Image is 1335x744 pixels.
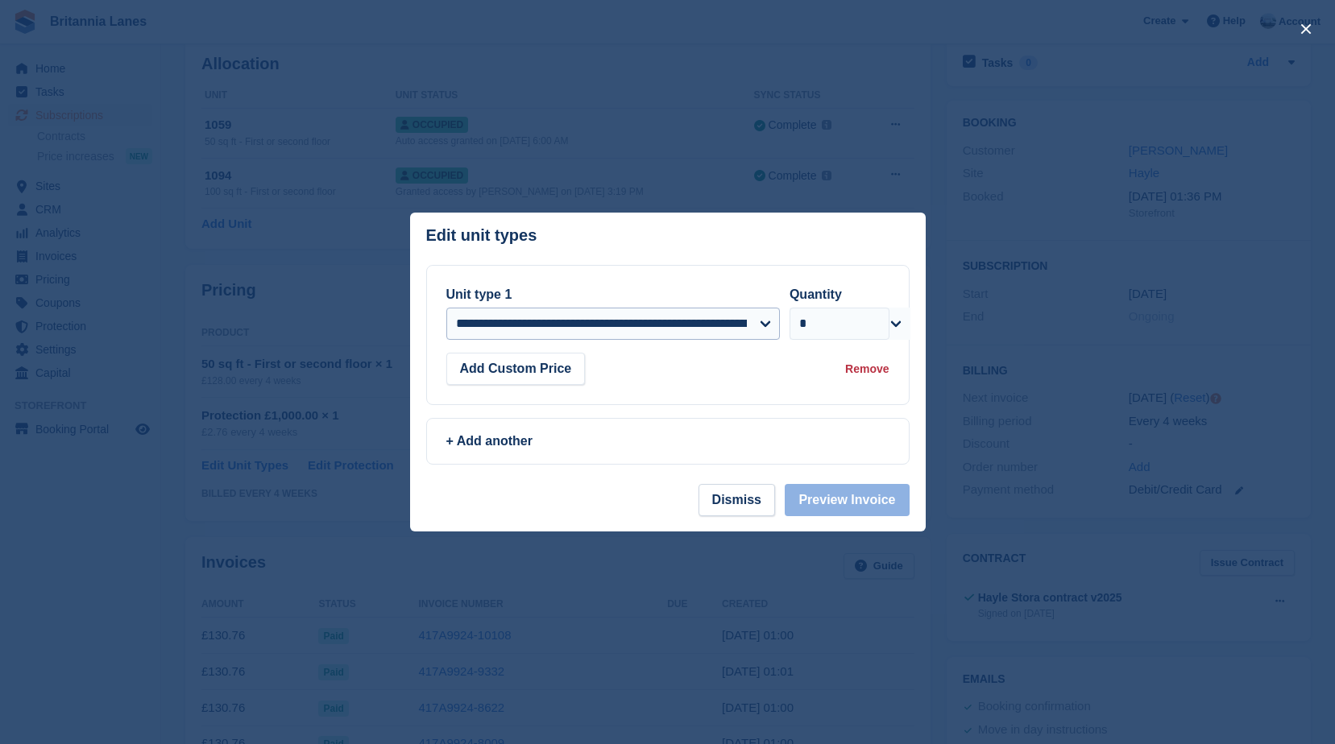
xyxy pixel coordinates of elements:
[1293,16,1319,42] button: close
[446,353,586,385] button: Add Custom Price
[790,287,842,301] label: Quantity
[699,484,775,516] button: Dismiss
[426,226,537,245] p: Edit unit types
[446,287,512,301] label: Unit type 1
[785,484,909,516] button: Preview Invoice
[845,361,889,378] div: Remove
[426,418,910,465] a: + Add another
[446,432,889,451] div: + Add another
